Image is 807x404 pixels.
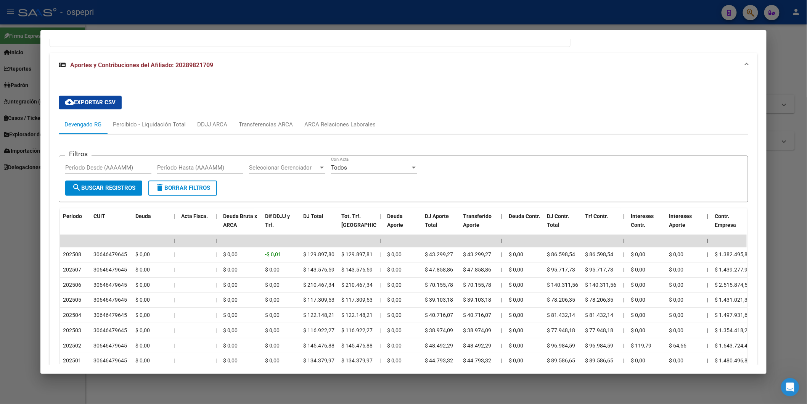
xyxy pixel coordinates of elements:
span: 202505 [63,297,81,303]
span: $ 96.984,59 [585,343,614,349]
span: $ 0,00 [135,282,150,288]
span: | [707,328,709,334]
span: $ 0,00 [387,343,402,349]
mat-icon: delete [155,183,164,192]
span: 202508 [63,252,81,258]
span: | [379,328,381,334]
datatable-header-cell: Intereses Aporte [666,208,704,242]
span: $ 0,00 [223,328,238,334]
span: | [174,328,175,334]
span: $ 0,00 [223,297,238,303]
span: | [174,213,175,220]
span: | [174,238,175,244]
span: $ 0,00 [387,267,402,273]
span: $ 119,79 [631,343,652,349]
span: $ 129.897,80 [303,252,334,258]
span: | [624,267,625,273]
span: $ 96.984,59 [547,343,576,349]
span: $ 0,00 [669,252,684,258]
div: 30646479645 [93,250,127,259]
span: $ 47.858,86 [463,267,492,273]
span: | [379,213,381,220]
span: $ 0,00 [265,358,280,364]
datatable-header-cell: Contr. Empresa [712,208,750,242]
span: $ 89.586,65 [585,358,614,364]
span: $ 117.309,53 [341,297,373,303]
span: $ 0,00 [631,252,646,258]
div: 30646479645 [93,357,127,365]
span: $ 64,66 [669,343,687,349]
span: $ 0,00 [135,312,150,318]
span: | [707,297,709,303]
span: $ 0,00 [223,312,238,318]
span: $ 143.576,59 [341,267,373,273]
span: Aportes y Contribuciones del Afiliado: 20289821709 [70,61,213,69]
span: $ 0,00 [265,343,280,349]
span: $ 77.948,18 [585,328,614,334]
span: $ 48.492,29 [425,343,453,349]
div: 30646479645 [93,266,127,275]
span: $ 38.974,09 [425,328,453,334]
datatable-header-cell: | [498,208,506,242]
span: $ 0,00 [387,297,402,303]
span: $ 44.793,32 [425,358,453,364]
datatable-header-cell: | [170,208,178,242]
span: | [502,358,503,364]
span: | [174,252,175,258]
span: $ 0,00 [669,328,684,334]
span: $ 116.922,27 [341,328,373,334]
span: Seleccionar Gerenciador [249,165,318,171]
span: $ 0,00 [509,312,524,318]
span: Borrar Filtros [155,185,210,192]
datatable-header-cell: CUIT [90,208,132,242]
span: $ 0,00 [223,282,238,288]
span: $ 140.311,56 [585,282,617,288]
span: | [502,267,503,273]
span: $ 0,00 [509,297,524,303]
span: $ 39.103,18 [463,297,492,303]
span: Acta Fisca. [181,213,208,220]
div: 30646479645 [93,281,127,290]
div: 30646479645 [93,311,127,320]
span: $ 95.717,73 [585,267,614,273]
span: | [379,358,381,364]
span: | [707,282,709,288]
span: $ 0,00 [669,267,684,273]
button: Borrar Filtros [148,181,217,196]
span: $ 95.717,73 [547,267,576,273]
span: | [174,297,175,303]
span: 202504 [63,312,81,318]
span: $ 0,00 [265,267,280,273]
span: $ 0,00 [223,343,238,349]
span: | [707,312,709,318]
span: $ 1.431.021,30 [715,297,751,303]
span: | [624,328,625,334]
mat-icon: cloud_download [65,98,74,107]
button: Buscar Registros [65,181,142,196]
span: $ 0,00 [509,282,524,288]
span: $ 0,00 [135,252,150,258]
span: Trf Contr. [585,213,608,220]
datatable-header-cell: | [212,208,220,242]
span: $ 145.476,88 [303,343,334,349]
datatable-header-cell: Período [60,208,90,242]
span: $ 40.716,07 [463,312,492,318]
span: $ 0,00 [669,358,684,364]
span: $ 0,00 [509,358,524,364]
span: DJ Contr. Total [547,213,569,228]
span: $ 134.379,97 [303,358,334,364]
span: | [379,267,381,273]
span: $ 0,00 [387,358,402,364]
span: $ 89.586,65 [547,358,576,364]
span: $ 86.598,54 [547,252,576,258]
span: $ 70.155,78 [463,282,492,288]
span: DJ Total [303,213,323,220]
span: | [215,343,217,349]
span: $ 0,00 [631,297,646,303]
mat-icon: search [72,183,81,192]
span: $ 40.716,07 [425,312,453,318]
span: | [707,343,709,349]
span: | [379,343,381,349]
span: | [215,267,217,273]
datatable-header-cell: Deuda Contr. [506,208,544,242]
